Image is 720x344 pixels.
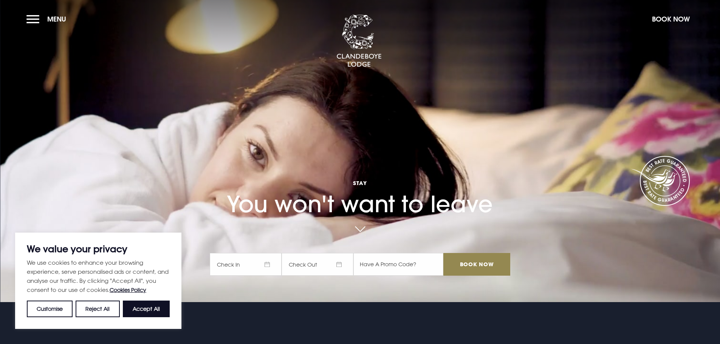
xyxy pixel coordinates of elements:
[110,287,146,293] a: Cookies Policy
[27,244,170,253] p: We value your privacy
[210,253,282,276] span: Check In
[336,15,382,68] img: Clandeboye Lodge
[282,253,353,276] span: Check Out
[15,233,181,329] div: We value your privacy
[210,179,510,187] span: Stay
[353,253,443,276] input: Have A Promo Code?
[27,258,170,295] p: We use cookies to enhance your browsing experience, serve personalised ads or content, and analys...
[26,11,70,27] button: Menu
[210,157,510,218] h1: You won't want to leave
[443,253,510,276] input: Book Now
[123,301,170,317] button: Accept All
[76,301,119,317] button: Reject All
[47,15,66,23] span: Menu
[27,301,73,317] button: Customise
[648,11,694,27] button: Book Now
